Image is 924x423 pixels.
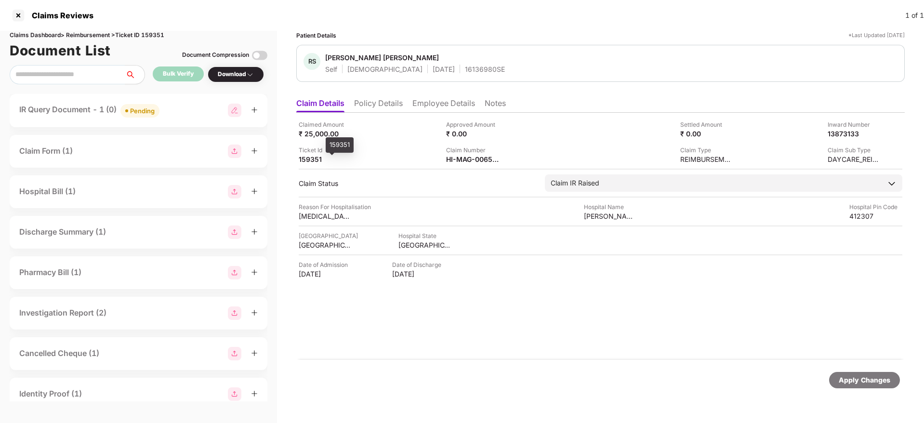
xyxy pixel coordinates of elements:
img: svg+xml;base64,PHN2ZyBpZD0iRHJvcGRvd24tMzJ4MzIiIHhtbG5zPSJodHRwOi8vd3d3LnczLm9yZy8yMDAwL3N2ZyIgd2... [246,71,254,79]
span: plus [251,269,258,276]
button: search [125,65,145,84]
div: Hospital Pin Code [849,202,902,211]
div: [GEOGRAPHIC_DATA] [299,231,358,240]
div: [DATE] [392,269,445,278]
div: Approved Amount [446,120,499,129]
div: Claims Dashboard > Reimbursement > Ticket ID 159351 [10,31,267,40]
span: plus [251,106,258,113]
div: 412307 [849,211,902,221]
img: svg+xml;base64,PHN2ZyBpZD0iR3JvdXBfMjg4MTMiIGRhdGEtbmFtZT0iR3JvdXAgMjg4MTMiIHhtbG5zPSJodHRwOi8vd3... [228,145,241,158]
span: search [125,71,145,79]
div: 1 of 1 [905,10,924,21]
div: Claim Type [680,145,733,155]
div: 159351 [326,137,354,153]
div: Ticket Id [299,145,352,155]
div: IR Query Document - 1 (0) [19,104,159,118]
div: Hospital State [398,231,451,240]
div: Date of Discharge [392,260,445,269]
div: Cancelled Cheque (1) [19,347,99,359]
img: svg+xml;base64,PHN2ZyB3aWR0aD0iMjgiIGhlaWdodD0iMjgiIHZpZXdCb3g9IjAgMCAyOCAyOCIgZmlsbD0ibm9uZSIgeG... [228,104,241,117]
li: Claim Details [296,98,344,112]
div: Patient Details [296,31,336,40]
span: plus [251,188,258,195]
div: Pharmacy Bill (1) [19,266,81,278]
div: [PERSON_NAME] [PERSON_NAME] [325,53,439,62]
img: svg+xml;base64,PHN2ZyBpZD0iR3JvdXBfMjg4MTMiIGRhdGEtbmFtZT0iR3JvdXAgMjg4MTMiIHhtbG5zPSJodHRwOi8vd3... [228,387,241,401]
div: 159351 [299,155,352,164]
div: Investigation Report (2) [19,307,106,319]
img: svg+xml;base64,PHN2ZyBpZD0iR3JvdXBfMjg4MTMiIGRhdGEtbmFtZT0iR3JvdXAgMjg4MTMiIHhtbG5zPSJodHRwOi8vd3... [228,225,241,239]
div: 13873133 [828,129,881,138]
span: plus [251,309,258,316]
div: [PERSON_NAME] Clinic [584,211,637,221]
li: Employee Details [412,98,475,112]
div: Claims Reviews [26,11,93,20]
div: Claim IR Raised [551,178,599,188]
div: Claimed Amount [299,120,352,129]
img: svg+xml;base64,PHN2ZyBpZD0iR3JvdXBfMjg4MTMiIGRhdGEtbmFtZT0iR3JvdXAgMjg4MTMiIHhtbG5zPSJodHRwOi8vd3... [228,266,241,279]
div: Hospital Bill (1) [19,185,76,198]
div: Settled Amount [680,120,733,129]
div: Hospital Name [584,202,637,211]
div: [GEOGRAPHIC_DATA] [398,240,451,250]
div: Bulk Verify [163,69,194,79]
div: Pending [130,106,155,116]
div: Date of Admission [299,260,352,269]
div: [MEDICAL_DATA], high grade fever [MEDICAL_DATA] [299,211,352,221]
h1: Document List [10,40,111,61]
div: [GEOGRAPHIC_DATA] [299,240,352,250]
div: Claim Form (1) [19,145,73,157]
div: [DATE] [433,65,455,74]
img: svg+xml;base64,PHN2ZyBpZD0iVG9nZ2xlLTMyeDMyIiB4bWxucz0iaHR0cDovL3d3dy53My5vcmcvMjAwMC9zdmciIHdpZH... [252,48,267,63]
div: Inward Number [828,120,881,129]
div: Apply Changes [839,375,890,385]
div: DAYCARE_REIMBURSEMENT [828,155,881,164]
li: Policy Details [354,98,403,112]
span: plus [251,228,258,235]
div: 16136980SE [465,65,505,74]
li: Notes [485,98,506,112]
div: Discharge Summary (1) [19,226,106,238]
div: Claim Number [446,145,499,155]
div: Download [218,70,254,79]
span: plus [251,350,258,357]
div: ₹ 0.00 [446,129,499,138]
div: Identity Proof (1) [19,388,82,400]
div: *Last Updated [DATE] [848,31,905,40]
img: svg+xml;base64,PHN2ZyBpZD0iR3JvdXBfMjg4MTMiIGRhdGEtbmFtZT0iR3JvdXAgMjg4MTMiIHhtbG5zPSJodHRwOi8vd3... [228,306,241,320]
div: Reason For Hospitalisation [299,202,371,211]
div: Document Compression [182,51,249,60]
div: Claim Status [299,179,535,188]
span: plus [251,147,258,154]
img: downArrowIcon [887,179,897,188]
div: Self [325,65,337,74]
span: plus [251,390,258,397]
div: HI-MAG-006550698(0) [446,155,499,164]
div: [DEMOGRAPHIC_DATA] [347,65,422,74]
img: svg+xml;base64,PHN2ZyBpZD0iR3JvdXBfMjg4MTMiIGRhdGEtbmFtZT0iR3JvdXAgMjg4MTMiIHhtbG5zPSJodHRwOi8vd3... [228,347,241,360]
div: ₹ 25,000.00 [299,129,352,138]
div: Claim Sub Type [828,145,881,155]
div: ₹ 0.00 [680,129,733,138]
img: svg+xml;base64,PHN2ZyBpZD0iR3JvdXBfMjg4MTMiIGRhdGEtbmFtZT0iR3JvdXAgMjg4MTMiIHhtbG5zPSJodHRwOi8vd3... [228,185,241,198]
div: [DATE] [299,269,352,278]
div: RS [304,53,320,70]
div: REIMBURSEMENT [680,155,733,164]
